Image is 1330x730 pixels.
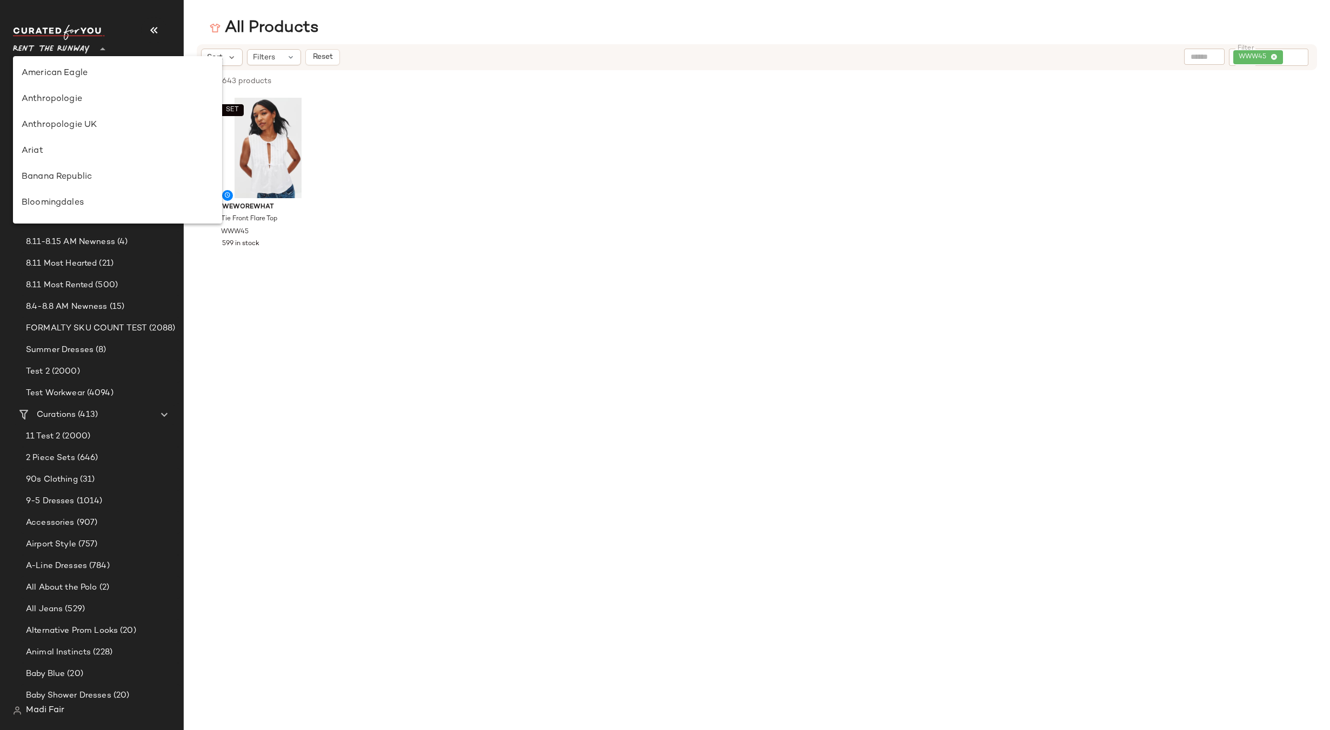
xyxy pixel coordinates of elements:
[222,239,259,249] span: 599 in stock
[26,690,111,702] span: Baby Shower Dresses
[118,625,136,637] span: (20)
[312,53,332,62] span: Reset
[26,474,78,486] span: 90s Clothing
[26,668,65,680] span: Baby Blue
[37,128,85,140] span: All Products
[147,322,175,335] span: (2088)
[13,706,22,715] img: svg%3e
[26,538,76,551] span: Airport Style
[221,227,249,237] span: WWW45
[26,704,64,717] span: Madi Fair
[26,171,155,184] span: 7.18 High Formality styles to boost
[85,387,113,400] span: (4094)
[26,387,85,400] span: Test Workwear
[63,603,85,616] span: (529)
[26,193,97,205] span: 7.21-7.25 Newness
[26,279,93,292] span: 8.11 Most Rented
[97,582,109,594] span: (2)
[305,49,340,65] button: Reset
[111,690,130,702] span: (20)
[108,301,125,313] span: (15)
[213,98,323,198] img: WWW45.jpg
[253,52,275,63] span: Filters
[26,301,108,313] span: 8.4-8.8 AM Newness
[93,344,106,356] span: (8)
[26,646,91,659] span: Animal Instincts
[35,106,77,119] span: Dashboard
[78,474,95,486] span: (31)
[37,150,108,162] span: Global Clipboards
[65,668,83,680] span: (20)
[26,582,97,594] span: All About the Polo
[37,409,76,421] span: Curations
[26,495,75,508] span: 9-5 Dresses
[17,107,28,118] img: svg%3e
[26,214,110,227] span: 7.28-8.1 AM Newness
[93,279,118,292] span: (500)
[26,430,60,443] span: 11 Test 2
[115,236,128,248] span: (4)
[110,214,127,227] span: (21)
[222,202,314,212] span: WEWOREWHAT
[26,603,63,616] span: All Jeans
[50,366,80,378] span: (2000)
[26,236,115,248] span: 8.11-8.15 AM Newness
[1239,52,1271,62] span: WWW45
[91,646,112,659] span: (228)
[26,625,118,637] span: Alternative Prom Looks
[26,258,97,270] span: 8.11 Most Hearted
[13,25,105,40] img: cfy_white_logo.C9jOOHJF.svg
[26,344,93,356] span: Summer Dresses
[197,76,209,87] span: 1 of
[75,517,98,529] span: (907)
[26,517,75,529] span: Accessories
[207,52,223,63] span: Sort
[26,322,147,335] span: FORMALTY SKU COUNT TEST
[87,560,110,572] span: (784)
[97,193,115,205] span: (33)
[155,171,177,184] span: (120)
[26,452,75,464] span: 2 Piece Sets
[210,23,220,33] img: svg%3e
[75,495,103,508] span: (1014)
[225,106,238,114] span: SET
[76,538,98,551] span: (757)
[213,76,271,87] span: 19,643 products
[60,430,90,443] span: (2000)
[26,560,87,572] span: A-Line Dresses
[220,104,244,116] button: SET
[76,409,98,421] span: (413)
[75,452,98,464] span: (646)
[97,258,113,270] span: (21)
[221,214,277,224] span: Tie Front Flare Top
[26,366,50,378] span: Test 2
[108,150,124,162] span: (11)
[210,17,319,39] div: All Products
[13,37,90,56] span: Rent the Runway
